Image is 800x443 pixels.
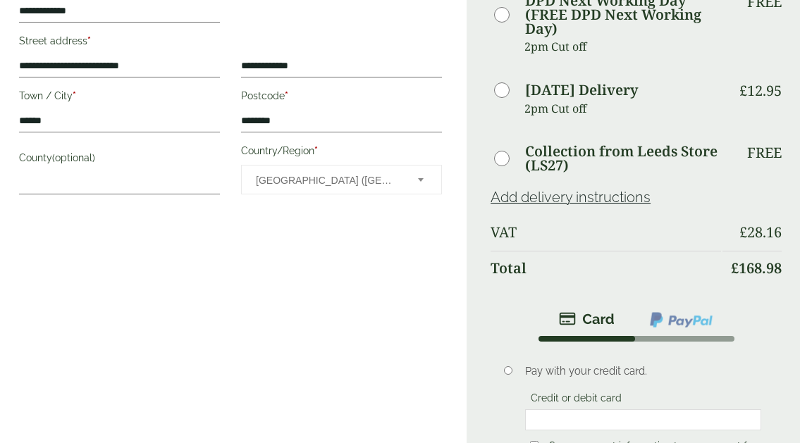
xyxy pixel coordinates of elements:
span: £ [731,258,739,277]
label: Country/Region [241,141,442,165]
p: 2pm Cut off [524,98,721,119]
label: Street address [19,31,220,55]
th: Total [491,251,721,285]
p: 2pm Cut off [524,36,721,57]
iframe: Secure card payment input frame [529,413,757,426]
span: United Kingdom (UK) [256,166,399,195]
label: Credit or debit card [525,392,627,408]
a: Add delivery instructions [491,189,651,206]
th: VAT [491,216,721,249]
bdi: 12.95 [739,81,782,100]
img: stripe.png [559,311,615,327]
abbr: required [314,145,318,156]
span: Country/Region [241,165,442,194]
abbr: required [87,35,91,46]
bdi: 28.16 [739,223,782,242]
abbr: required [285,90,288,101]
img: ppcp-gateway.png [648,311,714,329]
span: £ [739,81,747,100]
label: Town / City [19,86,220,110]
span: £ [739,223,747,242]
bdi: 168.98 [731,258,782,277]
p: Pay with your credit card. [525,363,761,379]
label: [DATE] Delivery [525,83,638,97]
abbr: required [73,90,76,101]
label: County [19,148,220,172]
label: Collection from Leeds Store (LS27) [525,144,721,173]
span: (optional) [52,152,95,163]
p: Free [747,144,782,161]
label: Postcode [241,86,442,110]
